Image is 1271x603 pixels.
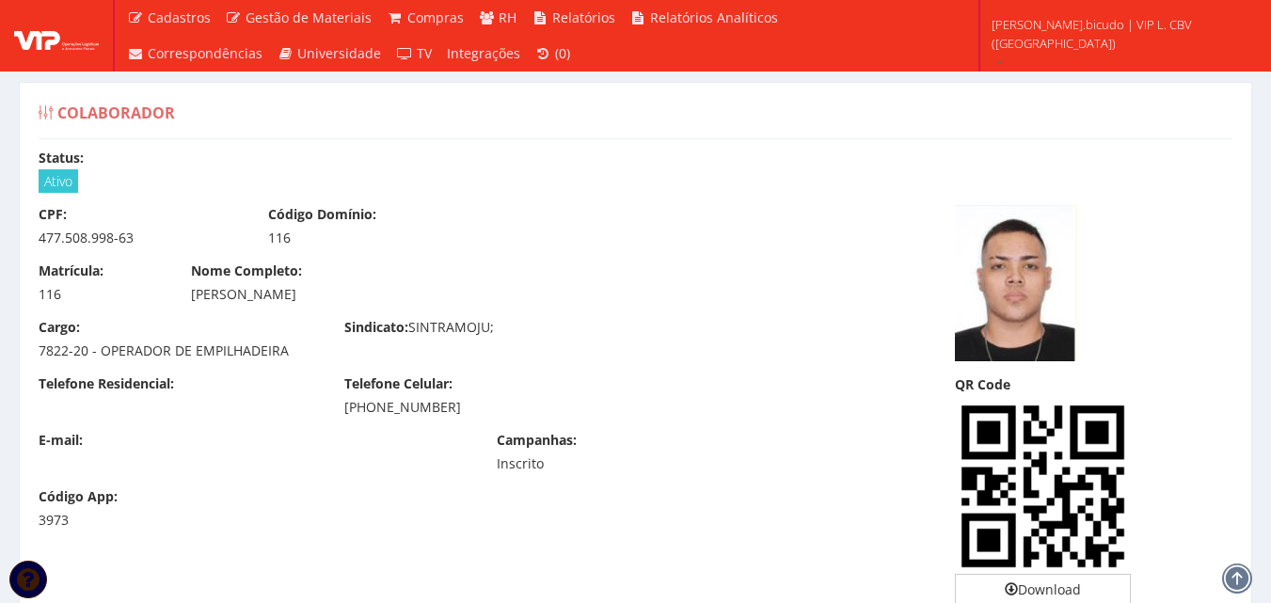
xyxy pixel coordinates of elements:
[39,285,163,304] div: 116
[39,169,78,193] span: Ativo
[39,229,240,247] div: 477.508.998-63
[268,205,376,224] label: Código Domínio:
[268,229,469,247] div: 116
[650,8,778,26] span: Relatórios Analíticos
[447,44,520,62] span: Integrações
[552,8,615,26] span: Relatórios
[39,205,67,224] label: CPF:
[389,36,439,71] a: TV
[297,44,381,62] span: Universidade
[417,44,432,62] span: TV
[191,262,302,280] label: Nome Completo:
[191,285,774,304] div: [PERSON_NAME]
[39,318,80,337] label: Cargo:
[39,487,118,506] label: Código App:
[992,15,1247,53] span: [PERSON_NAME].bicudo | VIP L. CBV ([GEOGRAPHIC_DATA])
[344,374,453,393] label: Telefone Celular:
[39,341,316,360] div: 7822-20 - OPERADOR DE EMPILHADEIRA
[344,318,408,337] label: Sindicato:
[14,22,99,50] img: logo
[148,44,262,62] span: Correspondências
[119,36,270,71] a: Correspondências
[497,454,698,473] div: Inscrito
[955,399,1131,575] img: jyLTa5uQMEiTtAkLgDBIk7QJC4AwSJO0CQuAMEiTtAkLgDBIk7QJC4AwSJO0CQuAMEiTtAkLgDBIk7QJC4AwSJO0CQuAMEiTt...
[528,36,579,71] a: (0)
[246,8,372,26] span: Gestão de Materiais
[148,8,211,26] span: Cadastros
[955,375,1010,394] label: QR Code
[39,431,83,450] label: E-mail:
[39,262,103,280] label: Matrícula:
[39,149,84,167] label: Status:
[499,8,516,26] span: RH
[344,398,622,417] div: [PHONE_NUMBER]
[270,36,389,71] a: Universidade
[497,431,577,450] label: Campanhas:
[407,8,464,26] span: Compras
[555,44,570,62] span: (0)
[439,36,528,71] a: Integrações
[57,103,175,123] span: Colaborador
[39,374,174,393] label: Telefone Residencial:
[330,318,636,341] div: SINTRAMOJU;
[955,205,1077,361] img: victor-173989455067b4af16b45cb.JPG
[39,511,163,530] div: 3973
